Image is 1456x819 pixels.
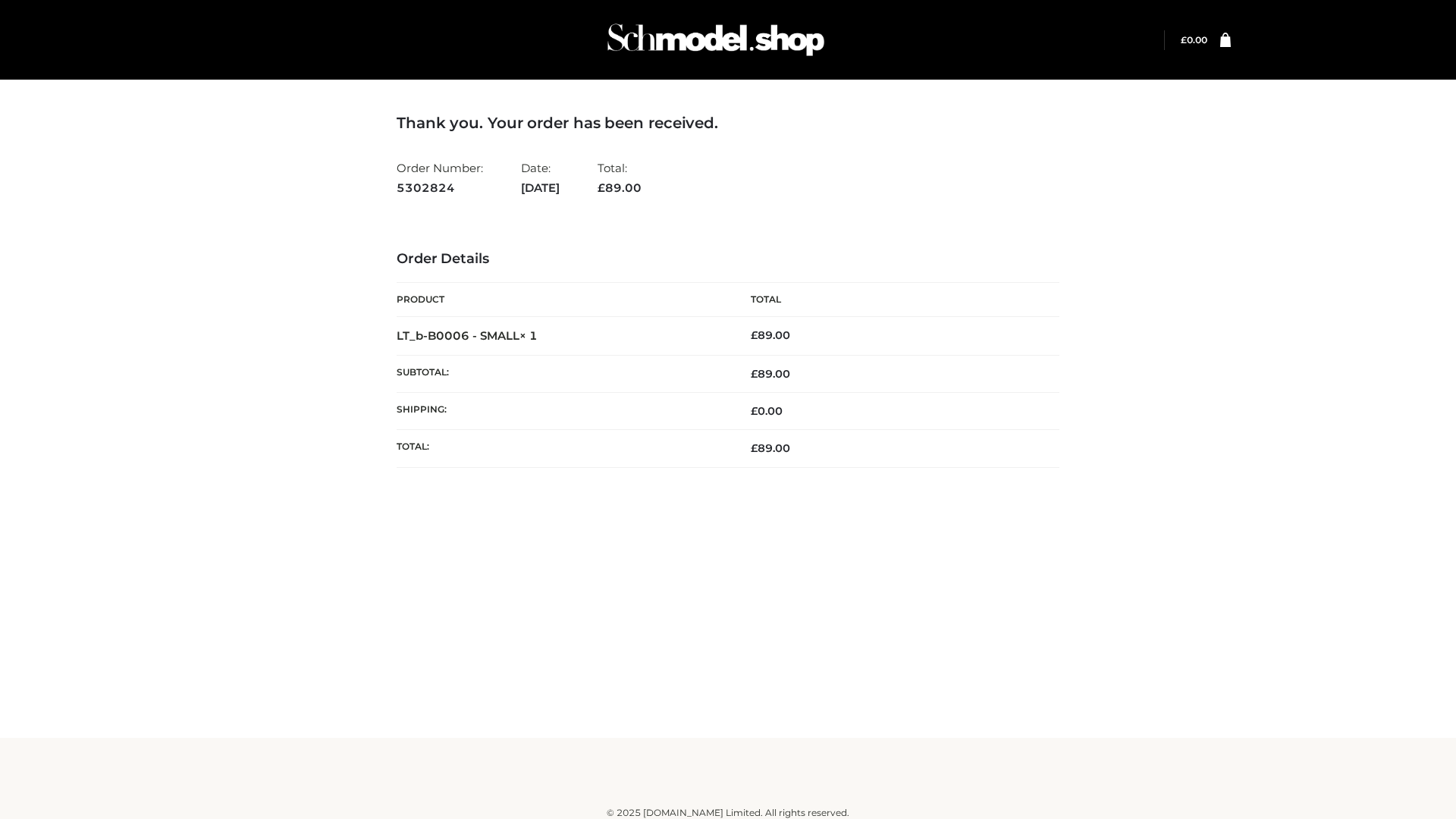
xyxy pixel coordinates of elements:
span: £ [1181,34,1187,45]
h3: Order Details [397,251,1059,268]
bdi: 0.00 [1181,34,1207,45]
li: Date: [521,155,560,201]
li: Order Number: [397,155,483,201]
span: 89.00 [751,441,790,455]
th: Total: [397,430,728,467]
img: Schmodel Admin 964 [602,10,830,70]
strong: [DATE] [521,178,560,198]
li: Total: [598,155,642,201]
strong: 5302824 [397,178,483,198]
a: £0.00 [1181,34,1207,45]
bdi: 0.00 [751,404,783,418]
span: £ [751,404,758,418]
span: £ [751,328,758,342]
th: Total [728,283,1059,317]
span: 89.00 [598,180,642,195]
span: £ [751,367,758,381]
span: 89.00 [751,367,790,381]
span: £ [598,180,605,195]
strong: LT_b-B0006 - SMALL [397,328,538,343]
th: Subtotal: [397,355,728,392]
span: £ [751,441,758,455]
th: Shipping: [397,393,728,430]
bdi: 89.00 [751,328,790,342]
strong: × 1 [519,328,538,343]
h3: Thank you. Your order has been received. [397,114,1059,132]
th: Product [397,283,728,317]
